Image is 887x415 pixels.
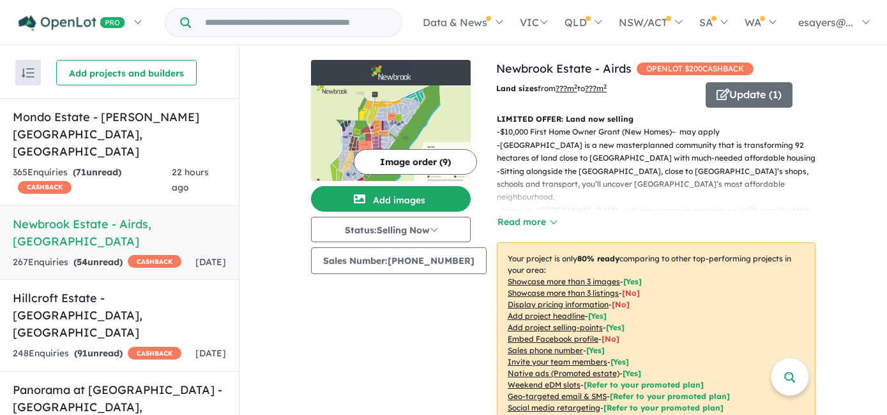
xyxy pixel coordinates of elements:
span: 71 [76,166,86,178]
u: Showcase more than 3 listings [508,288,619,298]
span: [Refer to your promoted plan] [584,380,704,390]
span: CASHBACK [128,255,181,268]
p: - $10,000 First Home Owner Grant (New Homes)~ may apply [497,126,826,138]
div: 365 Enquir ies [13,165,172,196]
u: Add project headline [508,311,585,321]
span: [ No ] [622,288,640,298]
span: [ Yes ] [588,311,607,321]
sup: 2 [603,83,607,90]
button: Read more [497,215,557,229]
span: [DATE] [195,347,226,359]
u: Geo-targeted email & SMS [508,391,607,401]
span: 54 [77,256,87,268]
input: Try estate name, suburb, builder or developer [193,9,399,36]
a: Newbrook Estate - Airds [496,61,632,76]
h5: Mondo Estate - [PERSON_NAME][GEOGRAPHIC_DATA] , [GEOGRAPHIC_DATA] [13,108,226,160]
img: sort.svg [22,68,34,78]
strong: ( unread) [74,347,123,359]
img: Newbrook Estate - Airds Logo [316,65,466,80]
span: CASHBACK [128,347,181,360]
b: Land sizes [496,84,538,93]
sup: 2 [574,83,577,90]
u: Display pricing information [508,300,609,309]
u: Invite your team members [508,357,607,367]
u: ???m [585,84,607,93]
strong: ( unread) [73,256,123,268]
p: - Access to [GEOGRAPHIC_DATA], with tree canopies creating a wildlife corridor that connects to [... [497,204,826,230]
button: Status:Selling Now [311,217,471,242]
p: from [496,82,696,95]
p: - [GEOGRAPHIC_DATA] is a new masterplanned community that is transforming 92 hectares of land clo... [497,139,826,165]
span: [ Yes ] [610,357,629,367]
span: 22 hours ago [172,166,209,193]
span: [Refer to your promoted plan] [603,403,724,412]
strong: ( unread) [73,166,121,178]
span: 91 [77,347,87,359]
span: OPENLOT $ 200 CASHBACK [637,62,754,75]
span: [ No ] [612,300,630,309]
u: Sales phone number [508,346,583,355]
span: CASHBACK [18,181,72,194]
p: - Sitting alongside the [GEOGRAPHIC_DATA], close to [GEOGRAPHIC_DATA]’s shops, schools and transp... [497,165,826,204]
div: 267 Enquir ies [13,255,181,270]
button: Sales Number:[PHONE_NUMBER] [311,247,487,274]
button: Add images [311,186,471,212]
button: Add projects and builders [56,60,197,85]
button: Update (1) [706,82,792,108]
u: Embed Facebook profile [508,334,598,344]
u: Showcase more than 3 images [508,277,620,286]
span: [ Yes ] [586,346,605,355]
u: Weekend eDM slots [508,380,580,390]
p: LIMITED OFFER: Land now selling [497,113,815,126]
div: 248 Enquir ies [13,346,181,361]
u: ??? m [556,84,577,93]
span: [DATE] [195,256,226,268]
b: 80 % ready [577,254,619,263]
span: to [577,84,607,93]
img: Newbrook Estate - Airds [311,85,471,181]
span: [ No ] [602,334,619,344]
u: Native ads (Promoted estate) [508,368,619,378]
h5: Hillcroft Estate - [GEOGRAPHIC_DATA] , [GEOGRAPHIC_DATA] [13,289,226,341]
span: [Refer to your promoted plan] [610,391,730,401]
button: Image order (9) [354,149,477,175]
span: [Yes] [623,368,641,378]
a: Newbrook Estate - Airds LogoNewbrook Estate - Airds [311,60,471,181]
span: [ Yes ] [623,277,642,286]
span: esayers@... [798,16,853,29]
img: Openlot PRO Logo White [19,15,125,31]
h5: Newbrook Estate - Airds , [GEOGRAPHIC_DATA] [13,215,226,250]
u: Add project selling-points [508,323,603,332]
span: [ Yes ] [606,323,625,332]
u: Social media retargeting [508,403,600,412]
